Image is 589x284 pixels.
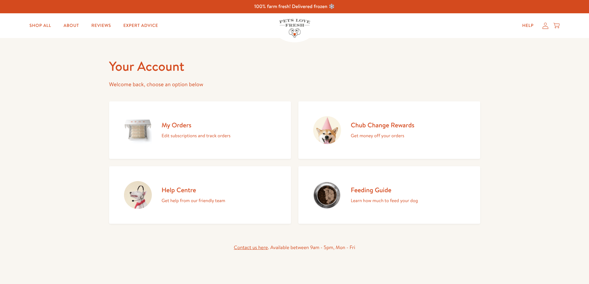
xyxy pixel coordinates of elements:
div: . Available between 9am - 5pm, Mon - Fri [109,244,480,252]
a: About [58,19,84,32]
a: Contact us here [234,244,268,251]
p: Get help from our friendly team [162,197,225,205]
a: My Orders Edit subscriptions and track orders [109,101,291,159]
p: Welcome back, choose an option below [109,80,480,89]
p: Get money off your orders [351,132,415,140]
img: Pets Love Fresh [279,19,310,38]
p: Learn how much to feed your dog [351,197,418,205]
h2: Feeding Guide [351,186,418,194]
a: Feeding Guide Learn how much to feed your dog [298,166,480,224]
a: Help Centre Get help from our friendly team [109,166,291,224]
a: Expert Advice [118,19,163,32]
h2: My Orders [162,121,231,129]
h1: Your Account [109,58,480,75]
h2: Help Centre [162,186,225,194]
a: Reviews [87,19,116,32]
a: Shop All [24,19,56,32]
h2: Chub Change Rewards [351,121,415,129]
p: Edit subscriptions and track orders [162,132,231,140]
a: Help [517,19,539,32]
a: Chub Change Rewards Get money off your orders [298,101,480,159]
